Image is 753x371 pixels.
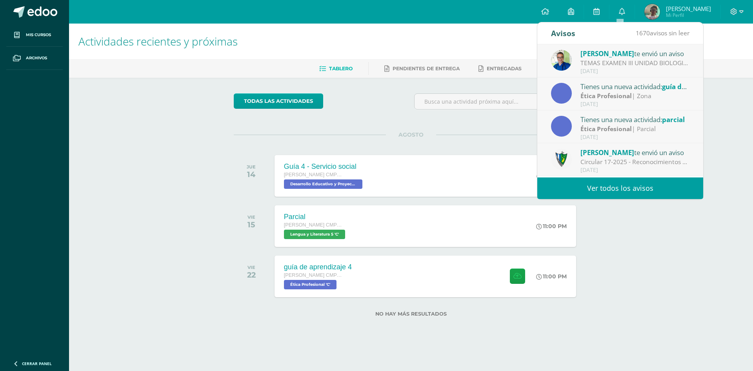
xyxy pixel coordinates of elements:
div: TEMAS EXAMEN III UNIDAD BIOLOGIA: TEMAS: - REINO PLANTAE, clasificación (Incluyendo partes de la ... [580,58,689,68]
div: Parcial [284,213,347,221]
div: [DATE] [580,101,689,108]
span: AGOSTO [386,131,436,138]
div: | Zona [580,91,689,101]
a: Ver todos los avisos [537,177,703,199]
span: [PERSON_NAME] CMP Bachillerato en CCLL con Orientación en Computación [284,272,343,278]
span: [PERSON_NAME] [580,49,634,58]
span: [PERSON_NAME] CMP Bachillerato en CCLL con Orientación en Computación [284,172,343,177]
input: Busca una actividad próxima aquí... [415,94,588,109]
span: Pendientes de entrega [393,66,460,71]
span: [PERSON_NAME] [580,148,634,157]
a: Mis cursos [6,24,63,47]
div: VIE [247,265,256,270]
span: Entregadas [487,66,522,71]
div: te envió un aviso [580,147,689,157]
div: te envió un aviso [580,48,689,58]
img: 71d15ef15b5be0483b6667f6977325fd.png [644,4,660,20]
span: [PERSON_NAME] CMP Bachillerato en CCLL con Orientación en Computación [284,222,343,228]
a: Archivos [6,47,63,70]
a: Pendientes de entrega [384,62,460,75]
div: 11:00 PM [536,223,567,230]
a: Entregadas [478,62,522,75]
span: Actividades recientes y próximas [78,34,238,49]
div: Tienes una nueva actividad: [580,81,689,91]
div: | Parcial [580,124,689,133]
span: Cerrar panel [22,361,52,366]
span: [PERSON_NAME] [666,5,711,13]
div: 14 [247,170,256,179]
span: guía de aprendizaje 4 [662,82,731,91]
span: 1670 [636,29,650,37]
a: Tablero [319,62,353,75]
span: Ética Profesional 'C' [284,280,336,289]
span: Mi Perfil [666,12,711,18]
span: Archivos [26,55,47,61]
span: Lengua y Literatura 5 'C' [284,230,345,239]
a: todas las Actividades [234,93,323,109]
img: 692ded2a22070436d299c26f70cfa591.png [551,50,572,71]
div: JUE [247,164,256,170]
span: avisos sin leer [636,29,689,37]
span: parcial [662,115,685,124]
span: Mis cursos [26,32,51,38]
div: 22 [247,270,256,280]
div: 11:00 PM [536,273,567,280]
strong: Ética Profesional [580,91,632,100]
img: 9f174a157161b4ddbe12118a61fed988.png [551,149,572,170]
div: Avisos [551,22,575,44]
span: Tablero [329,66,353,71]
div: Guía 4 - Servicio social [284,163,364,171]
div: guía de aprendizaje 4 [284,263,352,271]
div: [DATE] [580,167,689,174]
div: Tienes una nueva actividad: [580,114,689,124]
strong: Ética Profesional [580,124,632,133]
div: VIE [247,214,255,220]
label: No hay más resultados [234,311,589,317]
div: [DATE] [580,68,689,75]
div: Circular 17-2025 - Reconocimientos a la LXXVI Promoción - Evaluaciones de Unidad: Estimados padre... [580,157,689,166]
div: 15 [247,220,255,229]
div: [DATE] [580,134,689,141]
span: Desarrollo Educativo y Proyecto de Vida 'C' [284,179,362,189]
